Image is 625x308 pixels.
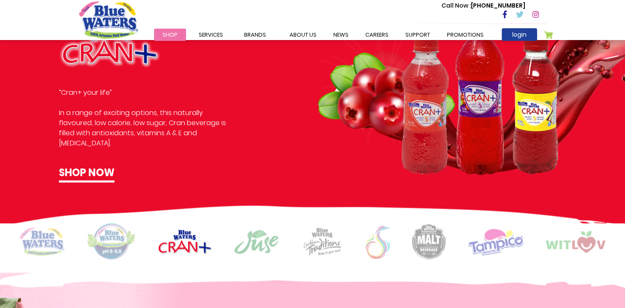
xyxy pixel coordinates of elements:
[357,29,397,41] a: careers
[301,227,343,256] img: logo
[468,228,524,255] img: logo
[59,88,237,148] p: “Cran+ your life” In a range of exciting options, this naturally flavoured, low calorie, low suga...
[20,228,64,256] img: logo
[87,223,136,260] img: logo
[59,19,161,68] img: product image
[397,29,439,41] a: support
[412,224,446,260] img: logo
[325,29,357,41] a: News
[199,31,223,39] span: Services
[158,230,211,254] img: logo
[244,31,266,39] span: Brands
[439,29,492,41] a: Promotions
[281,29,325,41] a: about us
[546,231,605,253] img: logo
[441,1,471,10] span: Call Now :
[441,1,525,10] p: [PHONE_NUMBER]
[79,1,138,38] a: store logo
[162,31,178,39] span: Shop
[234,229,279,254] img: logo
[366,225,390,259] img: logo
[502,28,537,41] a: login
[59,165,114,182] a: Shop now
